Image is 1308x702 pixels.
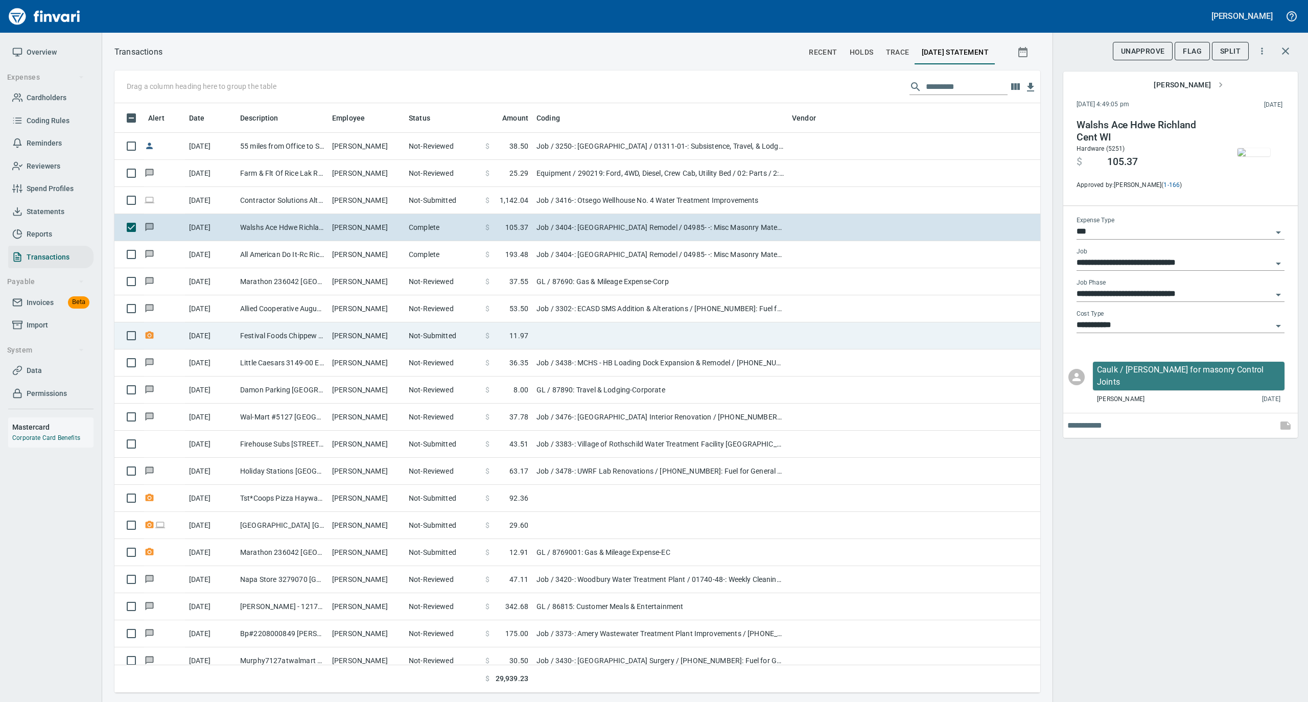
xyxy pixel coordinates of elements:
[532,241,788,268] td: Job / 3404-: [GEOGRAPHIC_DATA] Remodel / 04985- -: Misc Masonry Materials / 2: Material
[236,620,328,647] td: Bp#2208000849 [PERSON_NAME][GEOGRAPHIC_DATA]
[27,182,74,195] span: Spend Profiles
[236,268,328,295] td: Marathon 236042 [GEOGRAPHIC_DATA]
[236,187,328,214] td: Contractor Solutions Altoona [GEOGRAPHIC_DATA]
[536,112,560,124] span: Coding
[328,485,405,512] td: [PERSON_NAME]
[148,112,165,124] span: Alert
[509,276,528,287] span: 37.55
[532,620,788,647] td: Job / 3373-: Amery Wastewater Treatment Plant Improvements / [PHONE_NUMBER]: Fuel for General Con...
[405,512,481,539] td: Not-Submitted
[1097,394,1144,405] span: [PERSON_NAME]
[485,673,489,684] span: $
[1077,280,1106,286] label: Job Phase
[502,112,528,124] span: Amount
[532,214,788,241] td: Job / 3404-: [GEOGRAPHIC_DATA] Remodel / 04985- -: Misc Masonry Materials / 2: Material
[8,109,94,132] a: Coding Rules
[405,458,481,485] td: Not-Reviewed
[500,195,528,205] span: 1,142.04
[809,46,837,59] span: recent
[532,539,788,566] td: GL / 8769001: Gas & Mileage Expense-EC
[1271,225,1286,240] button: Open
[6,4,83,29] img: Finvari
[532,647,788,674] td: Job / 3430-: [GEOGRAPHIC_DATA] Surgery / [PHONE_NUMBER]: Fuel for General Conditions/CM Equipment...
[509,520,528,530] span: 29.60
[509,493,528,503] span: 92.36
[409,112,443,124] span: Status
[328,539,405,566] td: [PERSON_NAME]
[328,133,405,160] td: [PERSON_NAME]
[509,358,528,368] span: 36.35
[236,133,328,160] td: 55 miles from Office to Site
[536,112,573,124] span: Coding
[27,137,62,150] span: Reminders
[185,647,236,674] td: [DATE]
[240,112,278,124] span: Description
[185,295,236,322] td: [DATE]
[236,160,328,187] td: Farm & Flt Of Rice Lak Rice Lake [GEOGRAPHIC_DATA]
[505,249,528,260] span: 193.48
[792,112,816,124] span: Vendor
[532,566,788,593] td: Job / 3420-: Woodbury Water Treatment Plant / 01740-48-: Weekly Cleaning M&J Inst / 8: Indirects
[532,377,788,404] td: GL / 87890: Travel & Lodging-Corporate
[1262,394,1280,405] span: [DATE]
[1077,156,1082,168] span: $
[144,657,155,664] span: Has messages
[405,268,481,295] td: Not-Reviewed
[12,422,94,433] h6: Mastercard
[27,319,48,332] span: Import
[144,197,155,203] span: Online transaction
[27,296,54,309] span: Invoices
[185,620,236,647] td: [DATE]
[485,141,489,151] span: $
[7,275,84,288] span: Payable
[328,295,405,322] td: [PERSON_NAME]
[328,322,405,349] td: [PERSON_NAME]
[328,404,405,431] td: [PERSON_NAME]
[1077,180,1216,191] span: Approved by: [PERSON_NAME] ( )
[27,205,64,218] span: Statements
[1237,148,1270,156] img: receipts%2Fmarketjohnson%2F2025-08-27%2Fd32v2z04zqfVwP214NR82QTu9Tj2__COrTNTIaCg32vB2GKMYn_thumb.jpg
[328,647,405,674] td: [PERSON_NAME]
[185,322,236,349] td: [DATE]
[3,272,88,291] button: Payable
[27,91,66,104] span: Cardholders
[8,41,94,64] a: Overview
[509,574,528,584] span: 47.11
[485,222,489,232] span: $
[189,112,218,124] span: Date
[405,133,481,160] td: Not-Reviewed
[236,458,328,485] td: Holiday Stations [GEOGRAPHIC_DATA] [GEOGRAPHIC_DATA]
[405,377,481,404] td: Not-Reviewed
[509,656,528,666] span: 30.50
[328,458,405,485] td: [PERSON_NAME]
[236,241,328,268] td: All American Do It-Rc Richland Cent [GEOGRAPHIC_DATA]
[513,385,528,395] span: 8.00
[1251,40,1273,62] button: More
[1209,8,1275,24] button: [PERSON_NAME]
[485,412,489,422] span: $
[328,620,405,647] td: [PERSON_NAME]
[144,576,155,582] span: Has messages
[485,547,489,557] span: $
[144,386,155,393] span: Has messages
[8,382,94,405] a: Permissions
[485,276,489,287] span: $
[144,603,155,610] span: Has messages
[236,485,328,512] td: Tst*Coops Pizza Hayward WI
[185,133,236,160] td: [DATE]
[1271,319,1286,333] button: Open
[509,466,528,476] span: 63.17
[405,431,481,458] td: Not-Submitted
[405,593,481,620] td: Not-Reviewed
[509,547,528,557] span: 12.91
[405,295,481,322] td: Not-Reviewed
[236,377,328,404] td: Damon Parking [GEOGRAPHIC_DATA] [GEOGRAPHIC_DATA]
[185,377,236,404] td: [DATE]
[328,268,405,295] td: [PERSON_NAME]
[8,155,94,178] a: Reviewers
[8,359,94,382] a: Data
[532,187,788,214] td: Job / 3416-: Otsego Wellhouse No. 4 Water Treatment Improvements
[485,520,489,530] span: $
[1273,39,1298,63] button: Close transaction
[1197,100,1282,110] span: This charge was settled by the merchant and appears on the 2025/08/31 statement.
